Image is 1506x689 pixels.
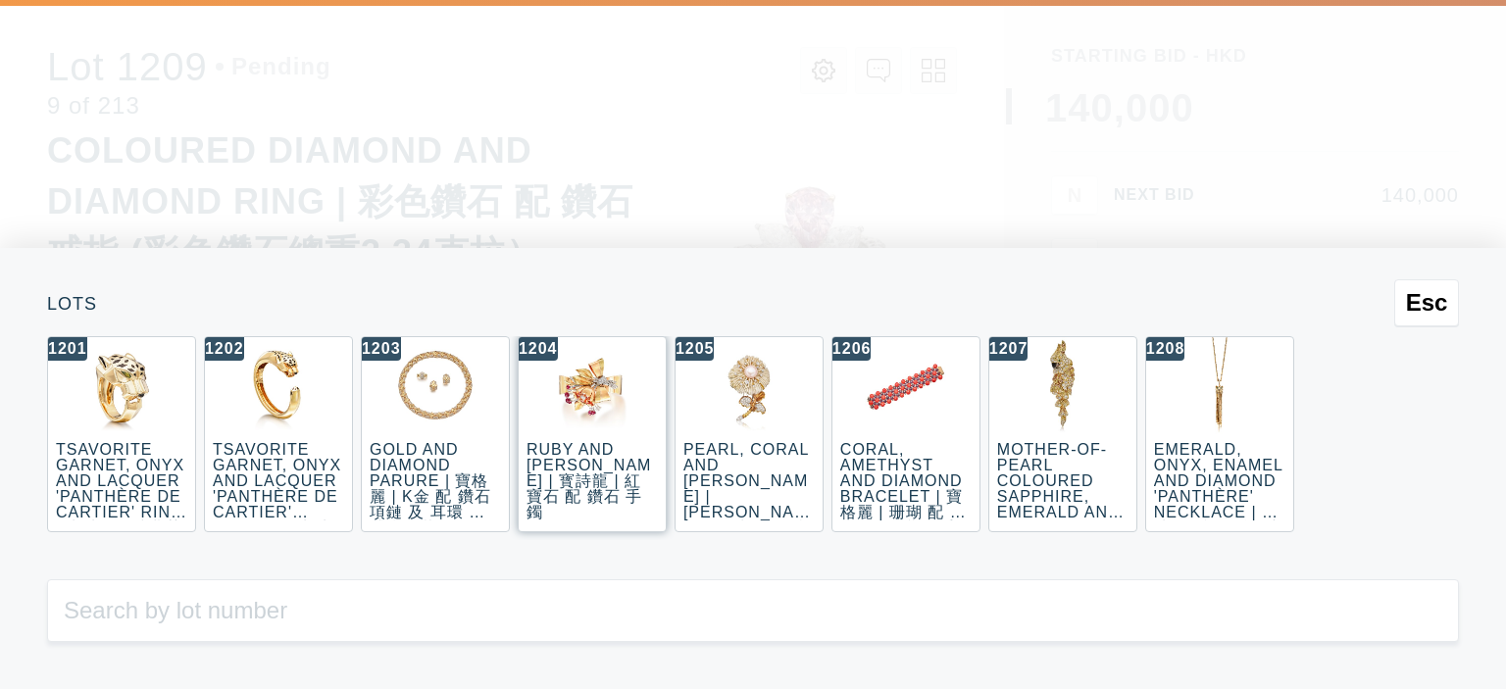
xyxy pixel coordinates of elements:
[1146,337,1185,361] div: 1208
[1154,441,1282,599] div: EMERALD, ONYX, ENAMEL AND DIAMOND 'PANTHÈRE' NECKLACE | 卡地亞 | 祖母綠, 縞瑪瑙 配 琺瑯彩 及 鑽石 'PANTHÈRE' 項鏈
[362,337,401,361] div: 1203
[519,337,558,361] div: 1204
[205,337,244,361] div: 1202
[676,337,715,361] div: 1205
[47,579,1459,642] input: Search by lot number
[48,337,87,361] div: 1201
[1394,279,1459,326] button: Esc
[370,441,491,536] div: GOLD AND DIAMOND PARURE | 寶格麗 | K金 配 鑽石 項鏈 及 耳環 及 戒指套裝
[213,441,341,599] div: TSAVORITE GARNET, ONYX AND LACQUER 'PANTHÈRE DE CARTIER' BANGLE | 卡地亞 | 沙弗萊石 配 縞瑪瑙 及 彩漆 'PANTHÈRE...
[840,441,967,552] div: CORAL, AMETHYST AND DIAMOND BRACELET | 寶格麗 | 珊瑚 配 紫水晶 及 鑽石 手鏈
[56,441,186,599] div: TSAVORITE GARNET, ONYX AND LACQUER 'PANTHÈRE DE CARTIER' RING | 卡地亞 | 沙弗萊石 配 縞瑪瑙 及 彩漆 'PANTHÈRE D...
[527,441,651,520] div: RUBY AND [PERSON_NAME] | 寳詩龍 | 紅寶石 配 鑽石 手鐲
[683,441,810,552] div: PEARL, CORAL AND [PERSON_NAME] | [PERSON_NAME] | 珍珠 配 珊瑚 及 鑽石 胸針
[989,337,1029,361] div: 1207
[832,337,872,361] div: 1206
[1406,289,1448,317] span: Esc
[47,295,1459,313] div: Lots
